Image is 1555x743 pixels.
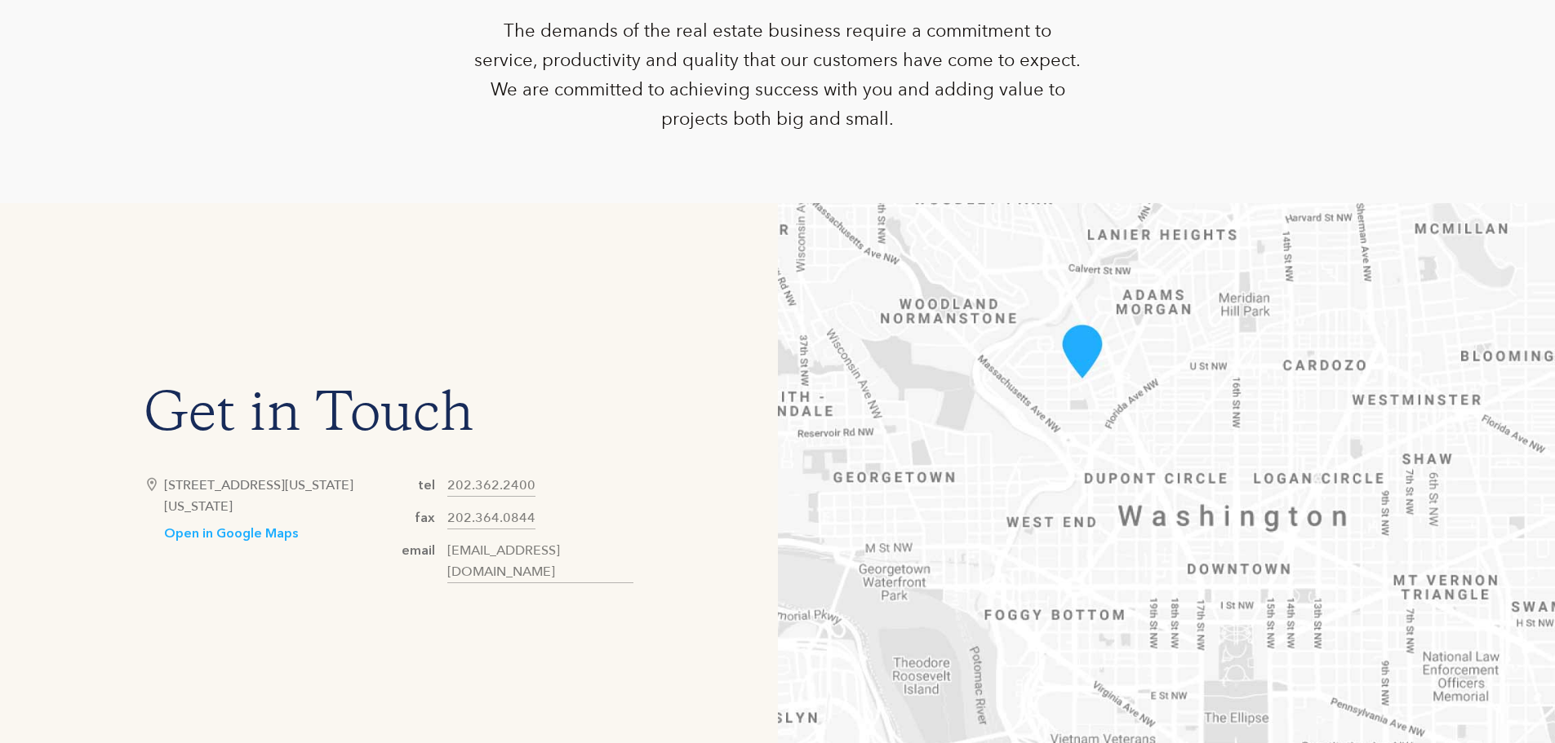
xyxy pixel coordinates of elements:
[402,540,435,561] div: email
[415,507,435,529] div: fax
[471,16,1085,134] div: The demands of the real estate business require a commitment to service, productivity and quality...
[164,475,389,517] div: [STREET_ADDRESS][US_STATE][US_STATE]
[164,525,298,542] a: Open in Google Maps
[418,475,435,496] div: tel
[144,393,633,442] h1: Get in Touch
[447,475,535,497] a: 202.362.2400
[447,540,633,583] a: [EMAIL_ADDRESS][DOMAIN_NAME]
[447,507,535,529] a: 202.364.0844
